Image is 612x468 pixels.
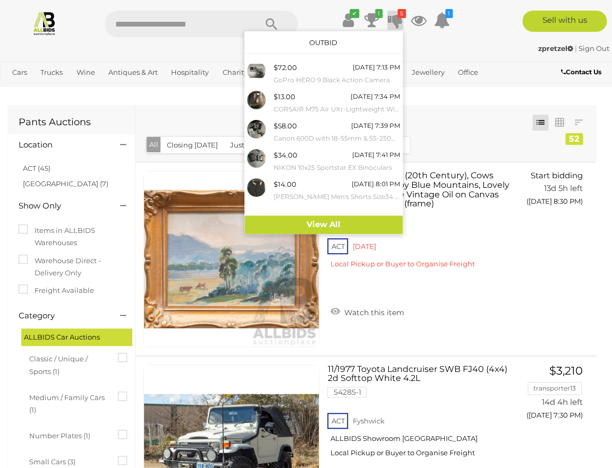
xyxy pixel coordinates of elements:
a: $58.00 [DATE] 7:39 PM Canon 600D with 18-55mm & 55-250mm Lens [244,117,403,146]
a: $3,210 transporter13 14d 4h left ([DATE] 7:30 PM) [528,365,585,426]
a: $13.00 [DATE] 7:34 PM CORSAIR M75 Air Ultr-Lightweight Wireless Gaming Mouse [244,88,403,117]
div: $72.00 [274,62,297,74]
a: Jewellery [407,64,449,81]
img: 54574-42a.jpeg [247,178,266,197]
a: 1 [434,11,450,30]
h1: Pants Auctions [19,117,124,128]
a: $14.00 [DATE] 8:01 PM [PERSON_NAME] Men's Shorts Size34 & 38 - Lot of 2 [244,176,403,205]
small: NIKON 10x25 Sportstar EX Binoculars [274,162,400,174]
label: Freight Available [19,284,94,297]
img: 54574-90a.jpeg [247,62,266,80]
div: [DATE] 7:41 PM [352,149,400,161]
a: $72.00 [DATE] 7:13 PM GoPro HERO 9 Black Action Camera [244,59,403,88]
a: Office [454,64,482,81]
div: ALLBIDS Car Auctions [21,328,132,346]
a: 11/1977 Toyota Landcruiser SWB FJ40 (4x4) 2d Softtop White 4.2L 54285-1 ACT Fyshwick ALLBIDS Show... [335,365,511,465]
button: Closing [DATE] [160,137,224,153]
small: CORSAIR M75 Air Ultr-Lightweight Wireless Gaming Mouse [274,103,400,115]
span: Classic / Unique / Sports (1) [29,350,109,378]
a: zpretzel [538,44,575,53]
i: 5 [397,9,406,18]
a: View All [244,215,403,234]
img: Allbids.com.au [32,11,57,36]
h4: Location [19,141,104,150]
span: Start bidding [531,170,583,180]
a: [GEOGRAPHIC_DATA] [43,81,127,99]
span: Medium / Family Cars (1) [29,389,109,417]
a: Sign Out [579,44,609,53]
img: 54574-69a.jpeg [247,91,266,109]
a: ✔ [341,11,356,30]
img: 54574-62a.jpeg [247,149,266,168]
button: All [147,137,161,152]
div: $58.00 [274,120,297,132]
span: $3,210 [549,364,583,377]
label: Items in ALLBIDS Warehouses [19,224,124,249]
i: ✔ [350,9,359,18]
a: 5 [387,11,403,30]
a: 1 [364,11,380,30]
span: Small Cars (3) [29,453,109,468]
div: [DATE] 7:13 PM [353,62,400,73]
a: Wine [72,64,99,81]
a: ACT (45) [23,164,50,172]
a: Antiques & Art [104,64,162,81]
a: Sell with us [522,11,607,32]
small: GoPro HERO 9 Black Action Camera [274,74,400,86]
h4: Category [19,311,104,320]
strong: zpretzel [538,44,573,53]
a: Charity [218,64,251,81]
a: [PERSON_NAME], (20th Century), Cows Grazing Flanked by Blue Mountains, Lovely Original MIniature ... [335,171,511,276]
span: Number Plates (1) [29,427,109,442]
div: $34.00 [274,149,297,161]
div: [DATE] 7:39 PM [351,120,400,132]
b: Contact Us [561,68,601,76]
a: Sports [8,81,38,99]
div: $14.00 [274,178,296,190]
button: Search [245,11,298,37]
a: Start bidding 13d 5h left ([DATE] 8:30 PM) [528,171,585,211]
small: [PERSON_NAME] Men's Shorts Size34 & 38 - Lot of 2 [274,191,400,203]
button: Just Listed [224,137,274,153]
span: | [575,44,577,53]
i: 1 [375,9,382,18]
a: Trucks [36,64,67,81]
div: [DATE] 8:01 PM [352,178,400,190]
a: $34.00 [DATE] 7:41 PM NIKON 10x25 Sportstar EX Binoculars [244,146,403,176]
a: Outbid [309,38,337,47]
a: Hospitality [167,64,213,81]
small: Canon 600D with 18-55mm & 55-250mm Lens [274,133,400,144]
h4: Show Only [19,202,104,211]
label: Warehouse Direct - Delivery Only [19,255,124,280]
img: 54574-64a.jpeg [247,120,266,138]
span: Watch this item [341,308,404,317]
div: [DATE] 7:34 PM [351,91,400,102]
a: [GEOGRAPHIC_DATA] (7) [23,179,108,188]
div: 52 [565,133,583,145]
a: Contact Us [561,66,604,78]
div: $13.00 [274,91,295,103]
a: Watch this item [327,304,406,319]
a: Cars [8,64,31,81]
i: 1 [445,9,453,18]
